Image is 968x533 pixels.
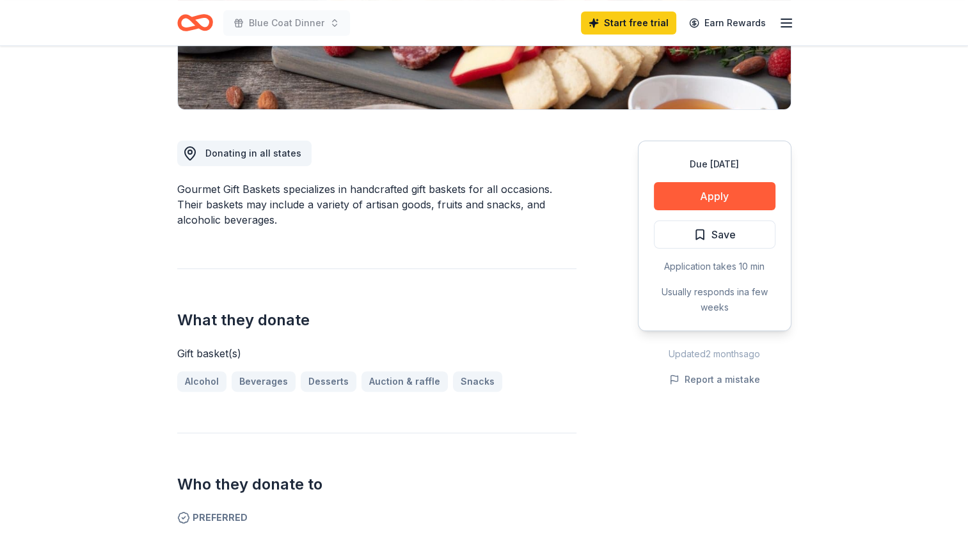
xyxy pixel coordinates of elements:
a: Earn Rewards [681,12,774,35]
span: Blue Coat Dinner [249,15,324,31]
a: Alcohol [177,371,226,392]
button: Save [654,220,775,249]
h2: Who they donate to [177,474,576,495]
div: Gourmet Gift Baskets specializes in handcrafted gift baskets for all occasions. Their baskets may... [177,182,576,228]
button: Blue Coat Dinner [223,10,350,36]
a: Beverages [232,371,296,392]
div: Usually responds in a few weeks [654,284,775,315]
a: Desserts [301,371,356,392]
a: Snacks [453,371,502,392]
a: Start free trial [581,12,676,35]
div: Updated 2 months ago [638,346,791,362]
div: Application takes 10 min [654,259,775,274]
div: Due [DATE] [654,157,775,172]
button: Report a mistake [669,372,760,387]
span: Preferred [177,510,576,525]
span: Save [711,226,736,243]
h2: What they donate [177,310,576,330]
div: Gift basket(s) [177,346,576,361]
a: Auction & raffle [361,371,448,392]
button: Apply [654,182,775,210]
span: Donating in all states [205,148,301,158]
a: Home [177,8,213,38]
